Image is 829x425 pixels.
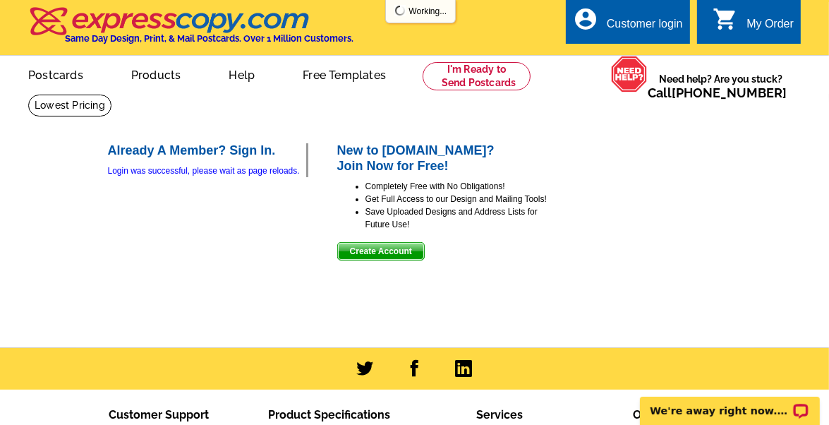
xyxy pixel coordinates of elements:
[394,5,406,16] img: loading...
[648,85,787,100] span: Call
[28,17,353,44] a: Same Day Design, Print, & Mail Postcards. Over 1 Million Customers.
[338,243,424,260] span: Create Account
[108,143,306,159] h2: Already A Member? Sign In.
[65,33,353,44] h4: Same Day Design, Print, & Mail Postcards. Over 1 Million Customers.
[206,57,277,90] a: Help
[365,193,549,205] li: Get Full Access to our Design and Mailing Tools!
[109,57,204,90] a: Products
[713,6,738,32] i: shopping_cart
[746,18,794,37] div: My Order
[713,16,794,33] a: shopping_cart My Order
[648,72,794,100] span: Need help? Are you stuck?
[611,56,648,92] img: help
[631,381,829,425] iframe: LiveChat chat widget
[672,85,787,100] a: [PHONE_NUMBER]
[365,205,549,231] li: Save Uploaded Designs and Address Lists for Future Use!
[6,57,106,90] a: Postcards
[268,408,390,421] span: Product Specifications
[607,18,683,37] div: Customer login
[109,408,209,421] span: Customer Support
[573,16,683,33] a: account_circle Customer login
[108,164,306,177] div: Login was successful, please wait as page reloads.
[573,6,598,32] i: account_circle
[365,180,549,193] li: Completely Free with No Obligations!
[280,57,409,90] a: Free Templates
[337,242,425,261] button: Create Account
[476,408,523,421] span: Services
[337,143,549,174] h2: New to [DOMAIN_NAME]? Join Now for Free!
